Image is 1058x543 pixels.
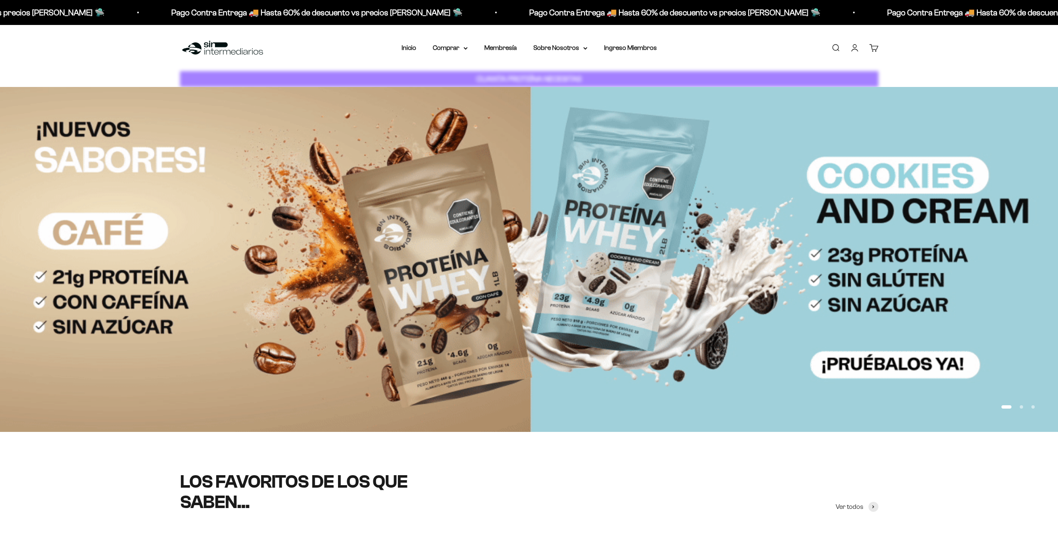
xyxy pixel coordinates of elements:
[159,6,450,19] p: Pago Contra Entrega 🚚 Hasta 60% de descuento vs precios [PERSON_NAME] 🛸
[476,74,582,83] strong: CUANTA PROTEÍNA NECESITAS
[484,44,517,51] a: Membresía
[517,6,808,19] p: Pago Contra Entrega 🚚 Hasta 60% de descuento vs precios [PERSON_NAME] 🛸
[836,501,863,512] span: Ver todos
[402,44,416,51] a: Inicio
[533,42,587,53] summary: Sobre Nosotros
[836,501,878,512] a: Ver todos
[604,44,657,51] a: Ingreso Miembros
[433,42,468,53] summary: Comprar
[180,471,408,512] split-lines: LOS FAVORITOS DE LOS QUE SABEN...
